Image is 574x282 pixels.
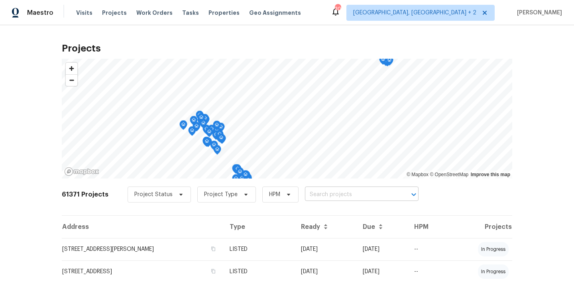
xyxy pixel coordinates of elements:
button: Open [408,189,419,200]
div: Map marker [188,126,196,139]
div: Map marker [210,141,218,153]
div: Map marker [196,111,204,123]
div: Map marker [234,165,242,177]
span: Geo Assignments [249,9,301,17]
h2: 61371 Projects [62,191,108,199]
button: Zoom in [66,63,77,74]
div: Map marker [179,120,187,133]
td: [DATE] [356,238,408,260]
td: [DATE] [295,238,356,260]
input: Search projects [305,189,396,201]
div: Map marker [233,164,241,177]
div: Map marker [244,176,252,188]
th: Type [223,216,295,238]
a: Mapbox [407,172,429,177]
td: LISTED [223,238,295,260]
span: Tasks [182,10,199,16]
span: Work Orders [136,9,173,17]
div: Map marker [208,125,216,137]
button: Copy Address [210,268,217,275]
span: HPM [269,191,280,199]
a: Mapbox homepage [64,167,99,176]
td: [STREET_ADDRESS][PERSON_NAME] [62,238,223,260]
div: in progress [478,264,509,279]
canvas: Map [62,59,512,179]
div: Map marker [217,133,225,146]
div: 30 [335,5,340,13]
div: Map marker [215,131,223,144]
button: Copy Address [210,245,217,252]
span: [GEOGRAPHIC_DATA], [GEOGRAPHIC_DATA] + 2 [353,9,476,17]
div: Map marker [205,127,213,140]
div: Map marker [242,170,250,183]
div: Map marker [213,121,221,133]
button: Zoom out [66,74,77,86]
span: Zoom out [66,75,77,86]
div: Map marker [385,56,393,68]
span: Visits [76,9,92,17]
div: Map marker [232,174,240,187]
span: Maestro [27,9,53,17]
th: Projects [449,216,512,238]
th: Ready [295,216,356,238]
span: Project Type [204,191,238,199]
th: HPM [408,216,449,238]
div: in progress [478,242,509,256]
div: Map marker [236,167,244,180]
span: Project Status [134,191,173,199]
span: [PERSON_NAME] [514,9,562,17]
div: Map marker [190,116,198,128]
span: Properties [208,9,240,17]
span: Projects [102,9,127,17]
td: -- [408,238,449,260]
div: Map marker [216,130,224,142]
div: Map marker [213,145,221,157]
th: Address [62,216,223,238]
div: Map marker [217,123,225,135]
div: Map marker [202,137,210,149]
div: Map marker [379,55,387,68]
div: Map marker [197,113,205,125]
a: Improve this map [471,172,510,177]
h2: Projects [62,44,512,52]
a: OpenStreetMap [430,172,468,177]
div: Map marker [232,164,240,177]
div: Map marker [203,137,211,149]
th: Due [356,216,408,238]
